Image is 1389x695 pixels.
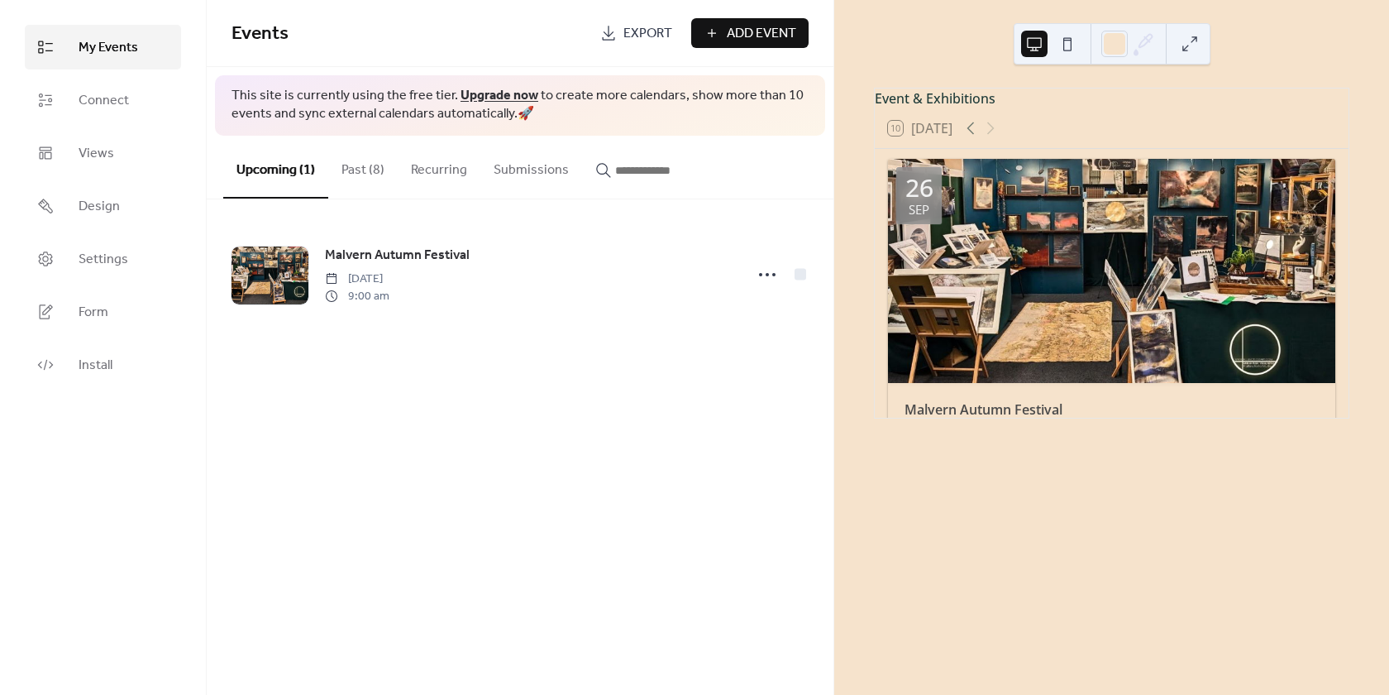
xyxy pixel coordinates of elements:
button: Submissions [480,136,582,197]
span: 9:00 am [325,288,389,305]
span: Events [231,16,289,52]
a: Connect [25,78,181,122]
div: Sep [909,204,929,216]
span: Export [623,24,672,44]
span: Connect [79,91,129,111]
a: Malvern Autumn Festival [905,400,1062,419]
span: Install [79,356,112,376]
span: Design [79,197,120,217]
span: Add Event [727,24,796,44]
span: Form [79,303,108,323]
div: Event & Exhibitions [875,89,1348,108]
span: Settings [79,250,128,270]
a: Export [588,18,685,48]
button: Past (8) [328,136,398,197]
span: [DATE] [325,271,389,288]
a: Form [25,290,181,334]
a: Upgrade now [461,83,538,108]
a: Views [25,131,181,175]
button: Recurring [398,136,480,197]
span: Malvern Autumn Festival [325,246,470,266]
a: Install [25,343,181,387]
a: My Events [25,25,181,69]
a: Malvern Autumn Festival [325,245,470,266]
a: Design [25,184,181,228]
a: Settings [25,237,181,281]
span: My Events [79,38,138,58]
span: This site is currently using the free tier. to create more calendars, show more than 10 events an... [231,87,809,124]
span: Views [79,144,114,164]
div: 26 [905,175,933,200]
button: Add Event [691,18,809,48]
button: Upcoming (1) [223,136,328,199]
